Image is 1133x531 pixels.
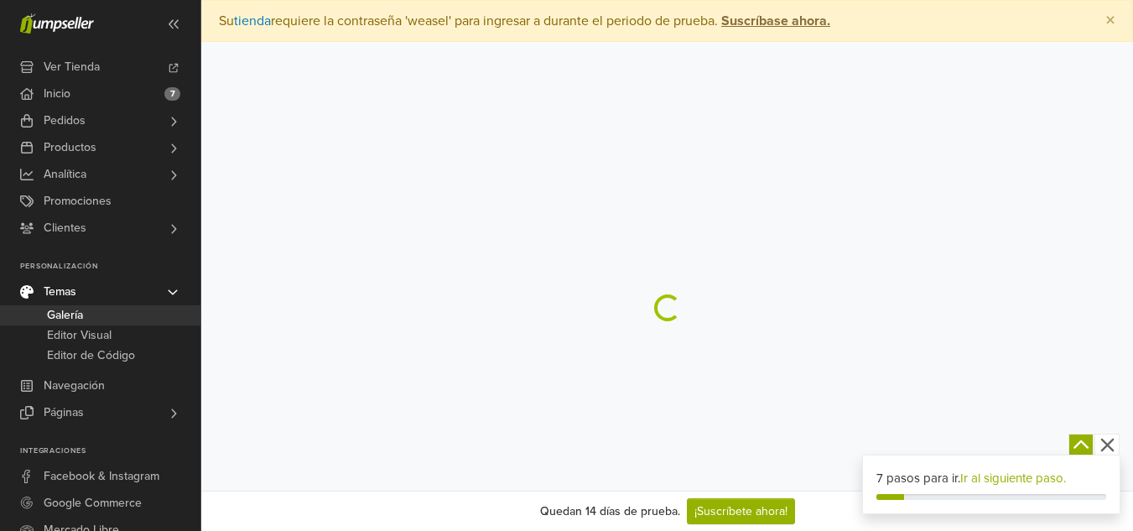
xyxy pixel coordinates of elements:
[687,498,795,524] a: ¡Suscríbete ahora!
[44,490,142,517] span: Google Commerce
[20,262,200,272] p: Personalización
[44,54,100,81] span: Ver Tienda
[164,87,180,101] span: 7
[960,471,1066,486] a: Ir al siguiente paso.
[44,188,112,215] span: Promociones
[234,13,271,29] a: tienda
[718,13,830,29] a: Suscríbase ahora.
[47,305,83,325] span: Galería
[44,161,86,188] span: Analítica
[721,13,830,29] strong: Suscríbase ahora.
[47,325,112,346] span: Editor Visual
[47,346,135,366] span: Editor de Código
[1105,8,1115,33] span: ×
[44,399,84,426] span: Páginas
[44,372,105,399] span: Navegación
[20,446,200,456] p: Integraciones
[44,215,86,242] span: Clientes
[540,502,680,520] div: Quedan 14 días de prueba.
[44,279,76,305] span: Temas
[44,81,70,107] span: Inicio
[44,107,86,134] span: Pedidos
[1089,1,1132,41] button: Close
[876,469,1106,488] div: 7 pasos para ir.
[44,134,96,161] span: Productos
[44,463,159,490] span: Facebook & Instagram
